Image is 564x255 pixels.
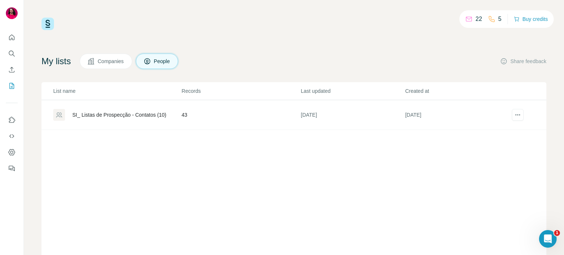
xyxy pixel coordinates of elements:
[6,146,18,159] button: Dashboard
[41,18,54,30] img: Surfe Logo
[405,87,509,95] p: Created at
[98,58,124,65] span: Companies
[6,130,18,143] button: Use Surfe API
[6,113,18,127] button: Use Surfe on LinkedIn
[6,162,18,175] button: Feedback
[6,79,18,92] button: My lists
[300,100,405,130] td: [DATE]
[154,58,171,65] span: People
[41,55,71,67] h4: My lists
[405,100,509,130] td: [DATE]
[500,58,546,65] button: Share feedback
[512,109,524,121] button: actions
[6,63,18,76] button: Enrich CSV
[498,15,502,23] p: 5
[72,111,166,119] div: SI_ Listas de Prospecção - Contatos (10)
[554,230,560,236] span: 1
[181,100,301,130] td: 43
[6,7,18,19] img: Avatar
[476,15,482,23] p: 22
[6,47,18,60] button: Search
[514,14,548,24] button: Buy credits
[53,87,181,95] p: List name
[301,87,404,95] p: Last updated
[6,31,18,44] button: Quick start
[539,230,557,248] iframe: Intercom live chat
[182,87,300,95] p: Records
